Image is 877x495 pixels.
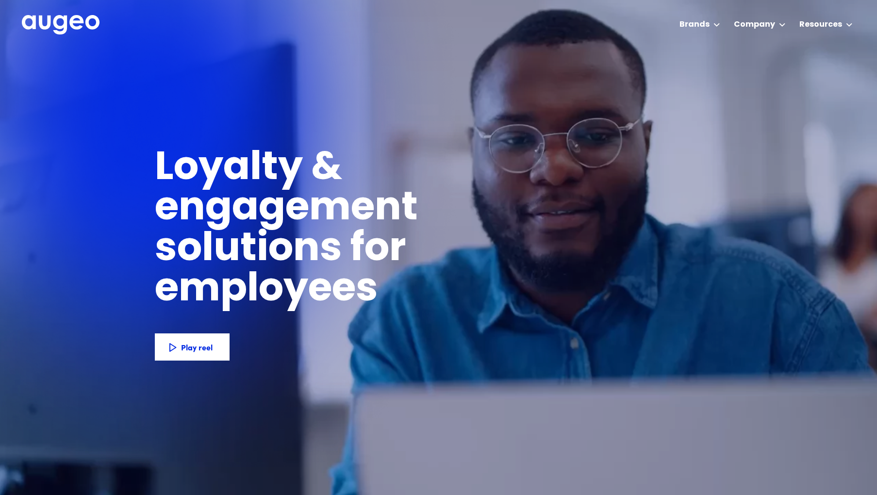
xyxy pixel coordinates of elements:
div: Brands [679,19,710,31]
img: Augeo's full logo in white. [22,15,99,35]
a: home [22,15,99,35]
a: Play reel [155,333,230,361]
h1: employees [155,270,395,311]
h1: Loyalty & engagement solutions for [155,149,574,270]
div: Company [734,19,775,31]
div: Resources [799,19,842,31]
